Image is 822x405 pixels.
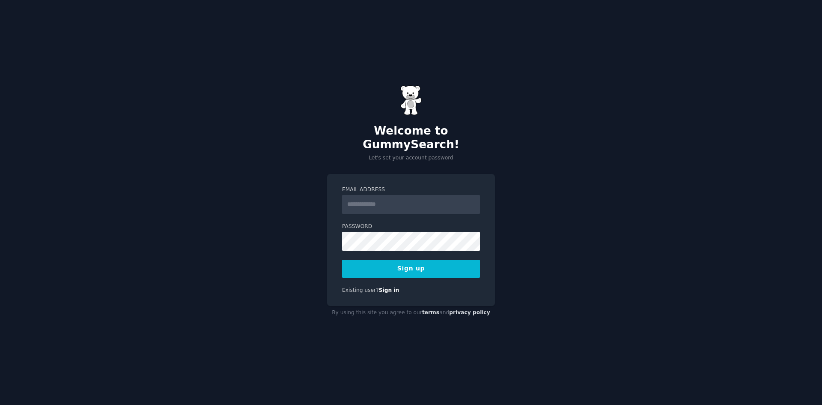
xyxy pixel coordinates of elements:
a: Sign in [379,287,399,293]
a: terms [422,309,439,315]
p: Let's set your account password [327,154,495,162]
label: Email Address [342,186,480,194]
span: Existing user? [342,287,379,293]
div: By using this site you agree to our and [327,306,495,320]
h2: Welcome to GummySearch! [327,124,495,151]
button: Sign up [342,260,480,278]
img: Gummy Bear [400,85,422,115]
a: privacy policy [449,309,490,315]
label: Password [342,223,480,231]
